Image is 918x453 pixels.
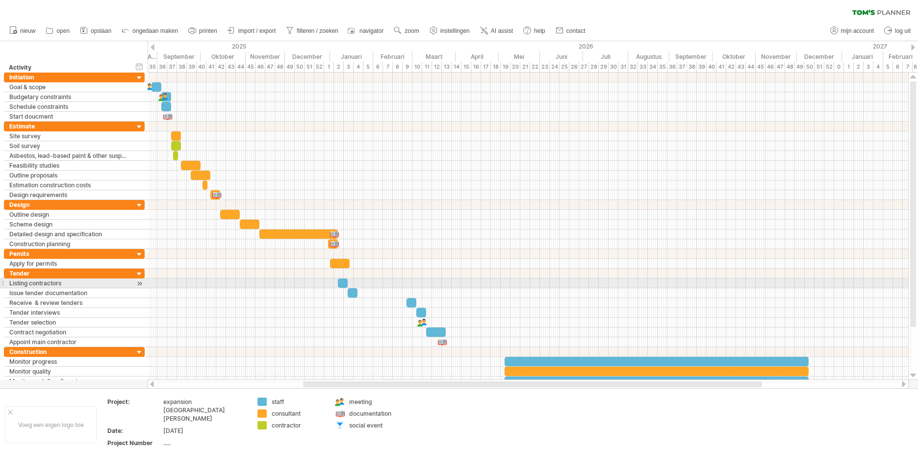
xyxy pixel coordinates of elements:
div: April 2026 [456,51,499,62]
div: 51 [305,62,314,72]
a: zoom [391,25,422,37]
div: 30 [609,62,618,72]
div: 45 [756,62,765,72]
div: December 2025 [285,51,330,62]
div: Feasibility studies [9,161,129,170]
div: Receive & review tenders [9,298,129,307]
div: Maart 2026 [412,51,456,62]
div: 47 [775,62,785,72]
div: meeting [349,398,403,406]
div: Outline proposals [9,171,129,180]
div: 2 [854,62,864,72]
div: 27 [579,62,589,72]
div: 1 [324,62,334,72]
div: 17 [481,62,491,72]
div: ..... [163,439,246,447]
div: Pemits [9,249,129,258]
div: 42 [726,62,736,72]
div: 37 [167,62,177,72]
div: 28 [589,62,599,72]
div: Monitor quality [9,367,129,376]
div: November 2025 [246,51,285,62]
div: 8 [393,62,403,72]
div: [DATE] [163,427,246,435]
div: 44 [746,62,756,72]
div: Issue tender documentation [9,288,129,298]
div: September 2025 [157,51,201,62]
div: scroll naar activiteit [135,278,144,289]
div: 35 [148,62,157,72]
div: 3 [864,62,873,72]
div: 3 [344,62,354,72]
div: Date: [107,427,161,435]
div: 49 [285,62,295,72]
div: Voeg een eigen logo toe [5,406,97,443]
div: 51 [815,62,824,72]
div: 29 [599,62,609,72]
div: 4 [354,62,363,72]
div: 25 [560,62,569,72]
div: Design [9,200,129,209]
div: Design requirements [9,190,129,200]
div: 39 [187,62,197,72]
div: Tender [9,269,129,278]
div: 48 [785,62,795,72]
div: 38 [687,62,697,72]
div: 44 [236,62,246,72]
div: 2026 [330,41,842,51]
div: 45 [246,62,255,72]
div: consultant [272,409,325,418]
a: filteren / zoeken [283,25,341,37]
div: Project Number [107,439,161,447]
div: 1 [844,62,854,72]
div: Scheme design [9,220,129,229]
div: staff [272,398,325,406]
div: 5 [883,62,893,72]
div: December 2026 [797,51,842,62]
div: 40 [197,62,206,72]
div: Juni 2026 [540,51,583,62]
span: contact [566,27,586,34]
div: Start doucment [9,112,129,121]
div: 16 [471,62,481,72]
div: 46 [765,62,775,72]
div: 50 [805,62,815,72]
span: log uit [895,27,911,34]
div: 39 [697,62,707,72]
div: Monitor progress [9,357,129,366]
div: Estimate [9,122,129,131]
div: Listing contractors [9,278,129,288]
div: 41 [716,62,726,72]
span: ongedaan maken [132,27,178,34]
div: 9 [403,62,412,72]
div: Construction planning [9,239,129,249]
div: 23 [540,62,550,72]
a: navigator [346,25,386,37]
div: contractor [272,421,325,429]
div: Oktober 2025 [201,51,246,62]
div: 6 [373,62,383,72]
div: 50 [295,62,305,72]
div: 12 [432,62,442,72]
div: 2 [334,62,344,72]
span: import / export [238,27,276,34]
span: help [534,27,545,34]
div: November 2026 [756,51,797,62]
div: Januari 2027 [842,51,883,62]
div: 21 [520,62,530,72]
div: Detailed design and specification [9,229,129,239]
a: AI assist [478,25,516,37]
span: instellingen [440,27,470,34]
div: 7 [903,62,913,72]
span: mijn account [841,27,874,34]
div: Tender interviews [9,308,129,317]
div: 52 [824,62,834,72]
div: Initiation [9,73,129,82]
div: Soil survey [9,141,129,151]
div: 13 [442,62,452,72]
div: 26 [569,62,579,72]
div: Juli 2026 [583,51,628,62]
a: printen [186,25,220,37]
div: Asbestos, lead-based paint & other suspect materials [9,151,129,160]
span: open [56,27,70,34]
